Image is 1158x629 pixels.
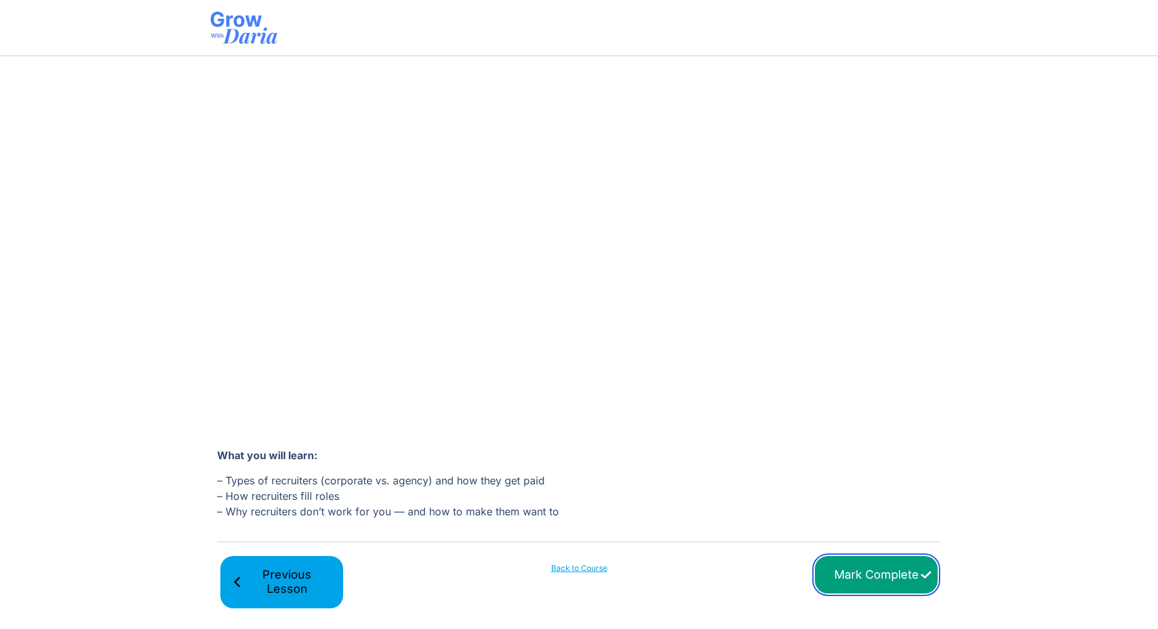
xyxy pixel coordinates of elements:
strong: What you will learn: [217,449,317,462]
iframe: To enrich screen reader interactions, please activate Accessibility in Grammarly extension settings [217,30,941,437]
input: Mark Complete [815,556,938,594]
a: Previous Lesson [220,556,343,608]
a: Back to Course [518,562,640,574]
p: – Types of recruiters (corporate vs. agency) and how they get paid – How recruiters fill roles – ... [217,473,941,519]
span: Previous Lesson [242,568,332,597]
